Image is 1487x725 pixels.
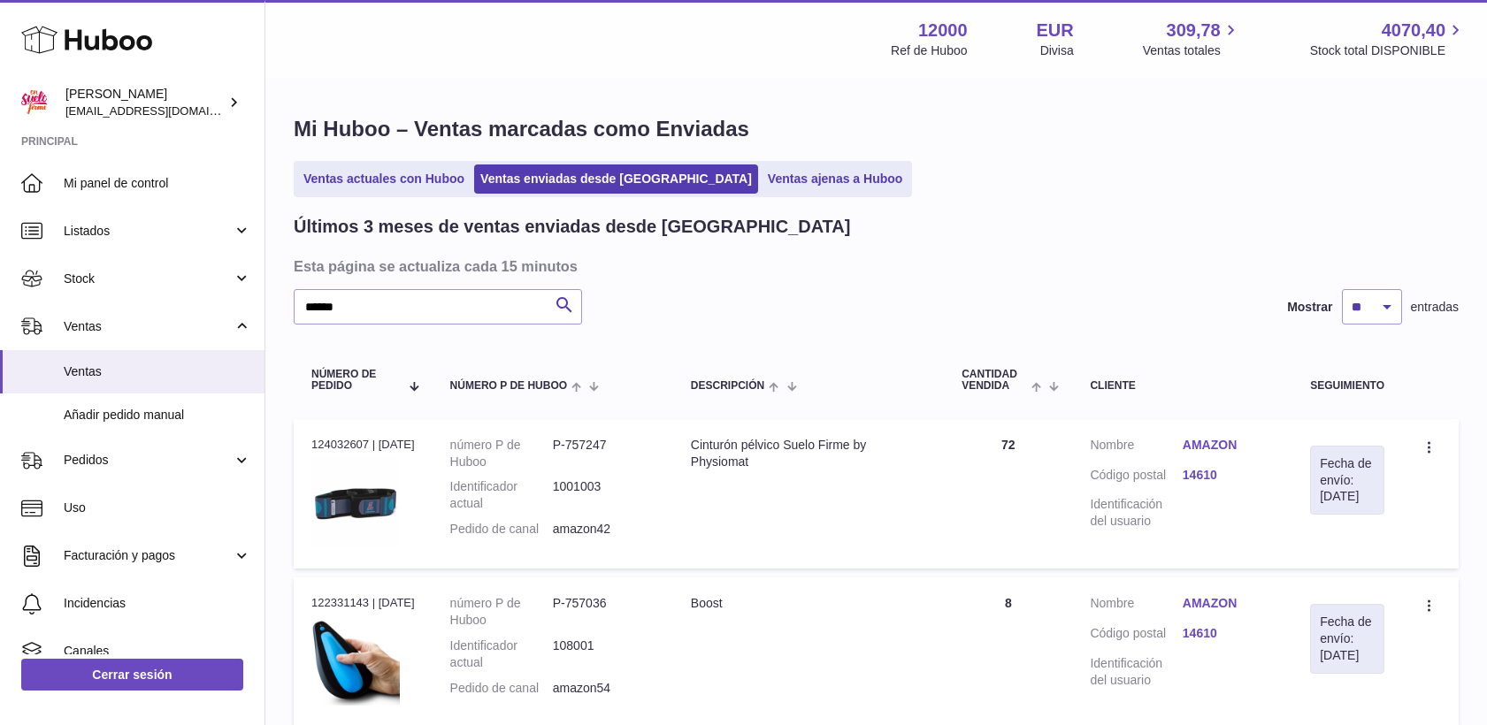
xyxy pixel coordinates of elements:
[1040,42,1074,59] div: Divisa
[1090,437,1182,458] dt: Nombre
[297,164,471,194] a: Ventas actuales con Huboo
[1320,455,1375,506] div: Fecha de envío: [DATE]
[311,595,415,611] div: 122331143 | [DATE]
[553,437,655,470] dd: P-757247
[1090,467,1182,488] dt: Código postal
[450,437,553,470] dt: número P de Huboo
[1183,595,1275,612] a: AMAZON
[450,637,553,671] dt: Identificador actual
[64,595,251,612] span: Incidencias
[1167,19,1221,42] span: 309,78
[474,164,758,194] a: Ventas enviadas desde [GEOGRAPHIC_DATA]
[64,363,251,380] span: Ventas
[64,271,233,287] span: Stock
[450,521,553,538] dt: Pedido de canal
[691,437,926,470] div: Cinturón pélvico Suelo Firme by Physiomat
[553,478,655,512] dd: 1001003
[1411,299,1459,316] span: entradas
[294,256,1454,276] h3: Esta página se actualiza cada 15 minutos
[1090,655,1182,689] dt: Identificación del usuario
[450,595,553,629] dt: número P de Huboo
[450,680,553,697] dt: Pedido de canal
[1320,614,1375,664] div: Fecha de envío: [DATE]
[762,164,909,194] a: Ventas ajenas a Huboo
[64,407,251,424] span: Añadir pedido manual
[553,680,655,697] dd: amazon54
[64,175,251,192] span: Mi panel de control
[64,547,233,564] span: Facturación y pagos
[64,318,233,335] span: Ventas
[918,19,968,42] strong: 12000
[21,89,48,116] img: mar@ensuelofirme.com
[691,595,926,612] div: Boost
[64,643,251,660] span: Canales
[891,42,967,59] div: Ref de Huboo
[294,215,850,239] h2: Últimos 3 meses de ventas enviadas desde [GEOGRAPHIC_DATA]
[1037,19,1074,42] strong: EUR
[294,115,1459,143] h1: Mi Huboo – Ventas marcadas como Enviadas
[1183,437,1275,454] a: AMAZON
[1143,19,1241,59] a: 309,78 Ventas totales
[1310,42,1466,59] span: Stock total DISPONIBLE
[450,380,567,392] span: número P de Huboo
[64,452,233,469] span: Pedidos
[553,637,655,671] dd: 108001
[1183,467,1275,484] a: 14610
[1143,42,1241,59] span: Ventas totales
[944,419,1072,569] td: 72
[962,369,1027,392] span: Cantidad vendida
[553,521,655,538] dd: amazon42
[1382,19,1445,42] span: 4070,40
[1310,380,1384,392] div: Seguimiento
[311,617,400,706] img: Biofeedback-suelo-pelvico-Kegel-Boost.jpeg
[65,86,225,119] div: [PERSON_NAME]
[1090,625,1182,646] dt: Código postal
[311,458,400,546] img: Cinturon-pelvico-para-runners-Physiomat-Parisienne.jpg
[1090,380,1275,392] div: Cliente
[1287,299,1332,316] label: Mostrar
[1310,19,1466,59] a: 4070,40 Stock total DISPONIBLE
[311,369,399,392] span: Número de pedido
[1090,595,1182,616] dt: Nombre
[311,437,415,453] div: 124032607 | [DATE]
[21,659,243,691] a: Cerrar sesión
[64,500,251,516] span: Uso
[553,595,655,629] dd: P-757036
[65,103,260,118] span: [EMAIL_ADDRESS][DOMAIN_NAME]
[691,380,764,392] span: Descripción
[450,478,553,512] dt: Identificador actual
[1090,496,1182,530] dt: Identificación del usuario
[1183,625,1275,642] a: 14610
[64,223,233,240] span: Listados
